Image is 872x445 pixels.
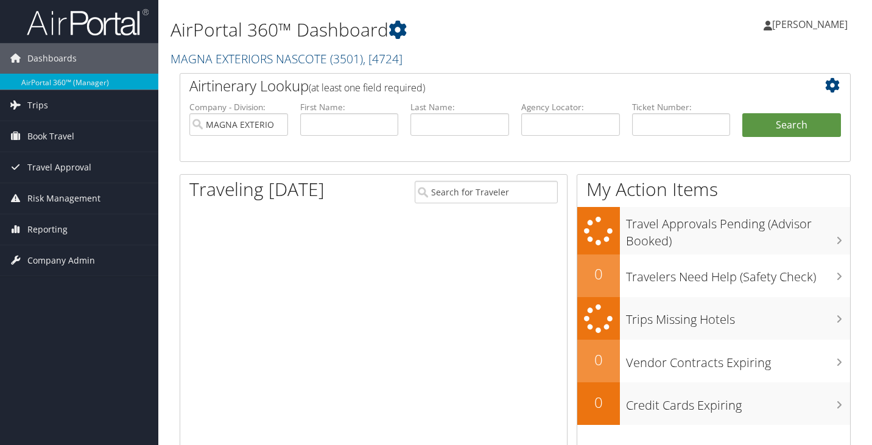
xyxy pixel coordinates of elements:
[521,101,620,113] label: Agency Locator:
[27,152,91,183] span: Travel Approval
[27,214,68,245] span: Reporting
[171,51,403,67] a: MAGNA EXTERIORS NASCOTE
[300,101,399,113] label: First Name:
[577,349,620,370] h2: 0
[632,101,731,113] label: Ticket Number:
[27,121,74,152] span: Book Travel
[27,43,77,74] span: Dashboards
[577,264,620,284] h2: 0
[309,81,425,94] span: (at least one field required)
[577,207,850,254] a: Travel Approvals Pending (Advisor Booked)
[189,101,288,113] label: Company - Division:
[764,6,860,43] a: [PERSON_NAME]
[189,75,785,96] h2: Airtinerary Lookup
[626,305,850,328] h3: Trips Missing Hotels
[189,177,325,202] h1: Traveling [DATE]
[410,101,509,113] label: Last Name:
[27,245,95,276] span: Company Admin
[577,254,850,297] a: 0Travelers Need Help (Safety Check)
[626,348,850,371] h3: Vendor Contracts Expiring
[415,181,557,203] input: Search for Traveler
[27,8,149,37] img: airportal-logo.png
[626,391,850,414] h3: Credit Cards Expiring
[742,113,841,138] button: Search
[363,51,403,67] span: , [ 4724 ]
[171,17,630,43] h1: AirPortal 360™ Dashboard
[577,392,620,413] h2: 0
[27,90,48,121] span: Trips
[577,297,850,340] a: Trips Missing Hotels
[626,262,850,286] h3: Travelers Need Help (Safety Check)
[626,209,850,250] h3: Travel Approvals Pending (Advisor Booked)
[330,51,363,67] span: ( 3501 )
[577,382,850,425] a: 0Credit Cards Expiring
[772,18,848,31] span: [PERSON_NAME]
[577,340,850,382] a: 0Vendor Contracts Expiring
[577,177,850,202] h1: My Action Items
[27,183,100,214] span: Risk Management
